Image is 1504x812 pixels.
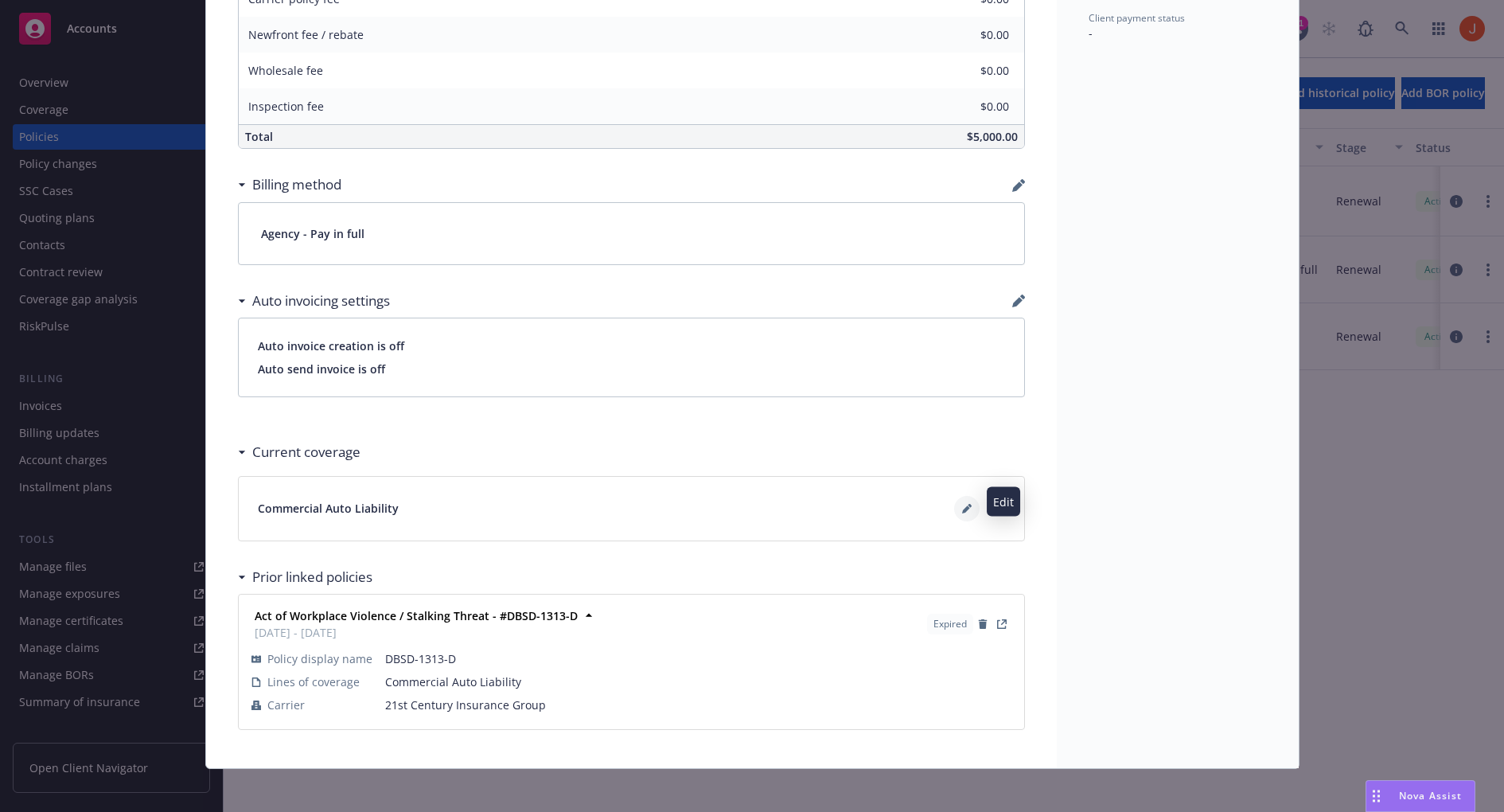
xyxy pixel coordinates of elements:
[267,697,305,713] span: Carrier
[238,291,390,311] div: Auto invoicing settings
[915,59,1019,83] input: 0.00
[255,608,578,623] strong: Act of Workplace Violence / Stalking Threat - #DBSD-1313-D
[915,23,1019,47] input: 0.00
[992,615,1011,634] a: View Policy
[385,650,1011,667] span: DBSD-1313-D
[252,567,372,588] h3: Prior linked policies
[1089,11,1185,25] span: Client payment status
[245,129,273,144] span: Total
[238,442,360,463] div: Current coverage
[239,203,1024,264] div: Agency - Pay in full
[1089,25,1093,41] span: -
[258,500,399,517] span: Commercial Auto Liability
[238,174,341,195] div: Billing method
[252,291,390,311] h3: Auto invoicing settings
[238,567,372,588] div: Prior linked policies
[248,63,323,78] span: Wholesale fee
[933,617,967,631] span: Expired
[1366,780,1475,812] button: Nova Assist
[248,99,324,114] span: Inspection fee
[252,174,341,195] h3: Billing method
[967,129,1018,144] span: $5,000.00
[1366,781,1386,811] div: Drag to move
[252,442,360,463] h3: Current coverage
[255,624,578,641] span: [DATE] - [DATE]
[385,673,1011,690] span: Commercial Auto Liability
[1399,789,1462,802] span: Nova Assist
[267,673,360,690] span: Lines of coverage
[385,697,1011,713] span: 21st Century Insurance Group
[267,650,372,667] span: Policy display name
[248,27,364,42] span: Newfront fee / rebate
[258,361,1005,377] span: Auto send invoice is off
[258,338,1005,354] span: Auto invoice creation is off
[915,95,1019,119] input: 0.00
